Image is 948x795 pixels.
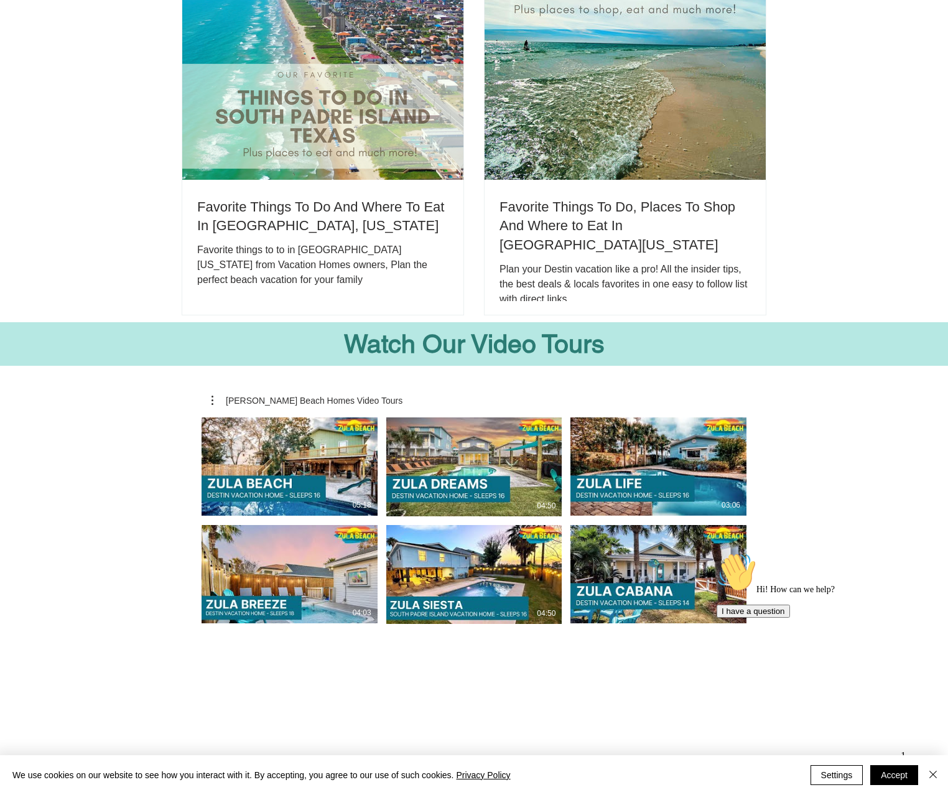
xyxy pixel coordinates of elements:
[537,501,555,510] div: 04:50
[537,609,555,618] div: 04:50
[5,5,229,70] div: 👋Hi! How can we help?I have a question
[811,765,863,785] button: Settings
[500,198,751,255] a: Favorite Things To Do, Places To Shop And Where to Eat In [GEOGRAPHIC_DATA][US_STATE]
[199,415,749,626] div: 6 videos in channel.
[344,329,605,358] span: Watch Our Video Tours
[500,262,751,307] div: Plan your Destin vacation like a pro! All the insider tips, the best deals & locals favorites in ...
[896,745,936,783] iframe: chat widget
[12,769,511,781] span: We use cookies on our website to see how you interact with it. By accepting, you agree to our use...
[353,501,371,509] div: 05:18
[722,501,740,509] div: 03:06
[5,57,78,70] button: I have a question
[197,198,448,236] a: Favorite Things To Do And Where To Eat In [GEOGRAPHIC_DATA], [US_STATE]
[5,37,123,47] span: Hi! How can we help?
[197,243,448,287] div: Favorite things to to in [GEOGRAPHIC_DATA] [US_STATE] from Vacation Homes owners, Plan the perfec...
[712,547,936,739] iframe: chat widget
[870,765,918,785] button: Accept
[5,5,45,45] img: :wave:
[353,608,371,617] div: 04:03
[926,765,941,785] button: Close
[211,396,402,406] button: More actions for Zula Beach Homes Video Tours
[226,396,402,406] div: [PERSON_NAME] Beach Homes Video Tours
[456,770,510,780] a: Privacy Policy
[169,366,779,646] main: "Zula Beach Homes Video Tours" channel videos widget
[926,767,941,782] img: Close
